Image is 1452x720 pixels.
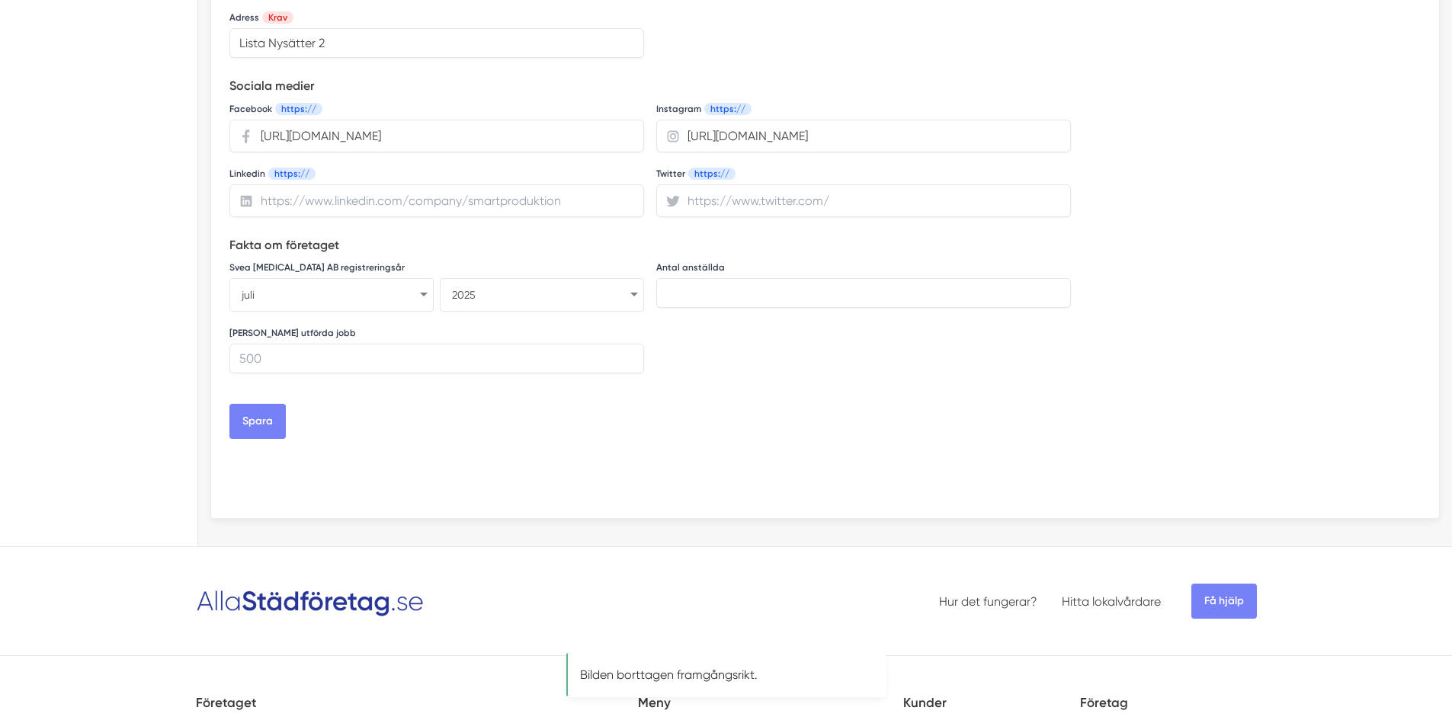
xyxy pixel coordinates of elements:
[939,594,1037,609] a: Hur det fungerar?
[665,129,681,144] svg: Instagram
[229,103,322,115] label: Facebook
[229,344,644,373] input: 500
[229,184,644,217] input: https://www.linkedin.com/company/smartproduktion
[229,76,1071,99] h5: Sociala medier
[229,28,644,58] input: Adress
[656,120,1071,152] input: https://www.instagram.com/allastadforetag.se/
[580,666,873,683] p: Bilden borttagen framgångsrikt.
[229,404,286,439] button: Spara
[1191,584,1257,619] span: Få hjälp
[665,194,681,209] svg: Twitter
[196,584,425,618] img: Logotyp Alla Städföretag
[656,261,725,274] label: Antal anställda
[262,11,293,24] span: Krav
[275,103,322,115] span: https://
[229,11,293,24] label: Adress
[656,184,1071,217] input: https://www.twitter.com/
[688,168,736,180] span: https://
[656,168,736,180] label: Twitter
[656,103,752,115] label: Instagram
[229,168,316,180] label: Linkedin
[239,194,254,209] svg: Linkedin
[239,129,254,144] svg: Facebook
[1062,594,1161,609] a: Hitta lokalvårdare
[704,103,752,115] span: https://
[268,168,316,180] span: https://
[229,235,1071,258] h5: Fakta om företaget
[229,261,405,274] label: Svea [MEDICAL_DATA] AB registreringsår
[229,120,644,152] input: https://www.facebook.com/allastadforetag
[229,327,356,339] label: [PERSON_NAME] utförda jobb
